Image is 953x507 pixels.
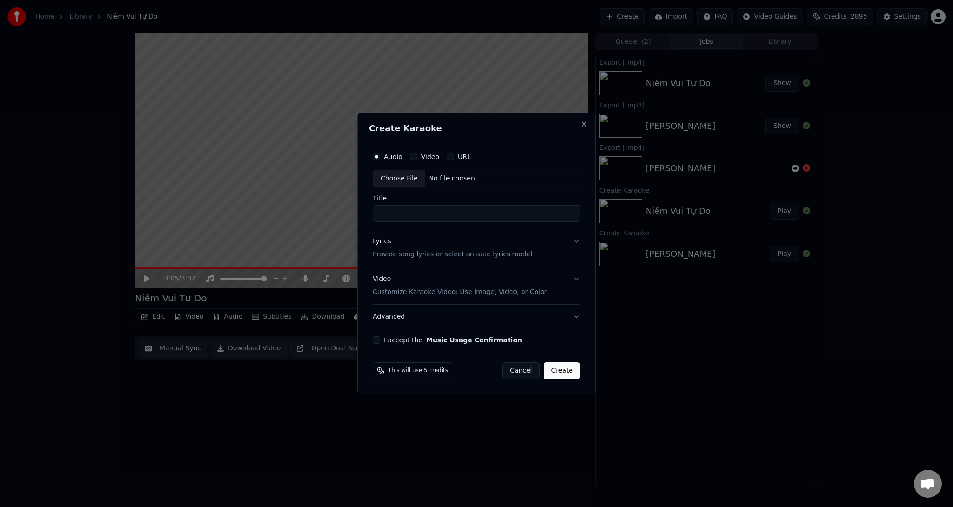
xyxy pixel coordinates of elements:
[373,267,580,304] button: VideoCustomize Karaoke Video: Use Image, Video, or Color
[425,174,479,183] div: No file chosen
[373,287,547,297] p: Customize Karaoke Video: Use Image, Video, or Color
[384,153,403,160] label: Audio
[384,337,522,343] label: I accept the
[388,367,448,374] span: This will use 5 credits
[373,305,580,329] button: Advanced
[502,362,540,379] button: Cancel
[373,274,547,297] div: Video
[373,237,391,246] div: Lyrics
[458,153,471,160] label: URL
[373,229,580,267] button: LyricsProvide song lyrics or select an auto lyrics model
[421,153,439,160] label: Video
[369,124,584,133] h2: Create Karaoke
[373,250,532,259] p: Provide song lyrics or select an auto lyrics model
[373,170,425,187] div: Choose File
[544,362,580,379] button: Create
[426,337,522,343] button: I accept the
[373,195,580,201] label: Title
